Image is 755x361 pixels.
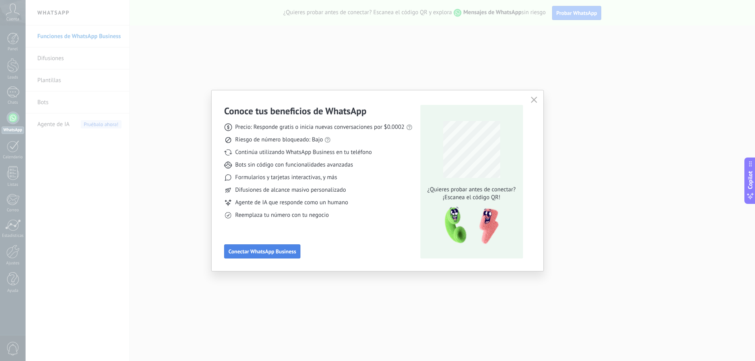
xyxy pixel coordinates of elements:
span: ¿Quieres probar antes de conectar? [425,186,518,194]
span: Formularios y tarjetas interactivas, y más [235,174,337,181]
span: Agente de IA que responde como un humano [235,199,348,207]
span: Continúa utilizando WhatsApp Business en tu teléfono [235,148,372,156]
span: Difusiones de alcance masivo personalizado [235,186,346,194]
span: Precio: Responde gratis o inicia nuevas conversaciones por $0.0002 [235,123,405,131]
span: ¡Escanea el código QR! [425,194,518,202]
img: qr-pic-1x.png [438,205,500,247]
span: Bots sin código con funcionalidades avanzadas [235,161,353,169]
button: Conectar WhatsApp Business [224,244,300,258]
span: Copilot [746,171,754,189]
span: Reemplaza tu número con tu negocio [235,211,329,219]
span: Riesgo de número bloqueado: Bajo [235,136,323,144]
span: Conectar WhatsApp Business [228,249,296,254]
h3: Conoce tus beneficios de WhatsApp [224,105,366,117]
